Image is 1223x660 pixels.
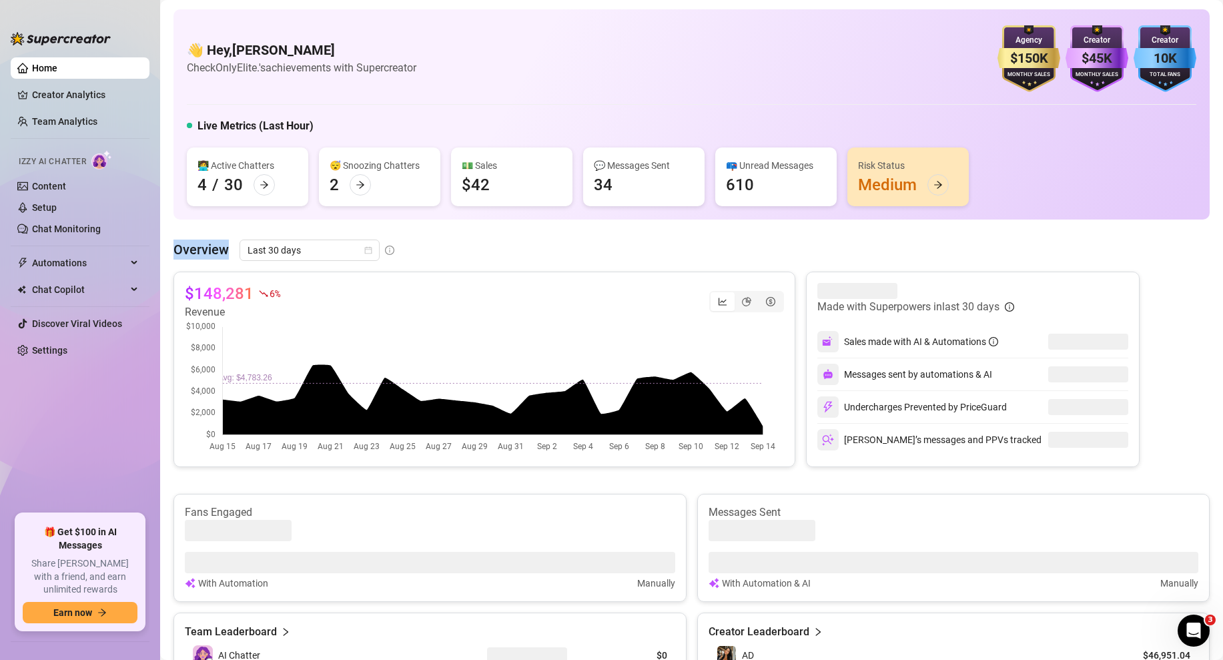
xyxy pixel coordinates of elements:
div: 2 [330,174,339,196]
span: Earn now [53,607,92,618]
div: Sales made with AI & Automations [844,334,998,349]
div: Total Fans [1134,71,1196,79]
span: pie-chart [742,297,751,306]
img: svg%3e [822,434,834,446]
div: Monthly Sales [1066,71,1128,79]
a: Creator Analytics [32,84,139,105]
div: Risk Status [858,158,958,173]
div: 10K [1134,48,1196,69]
img: logo-BBDzfeDw.svg [11,32,111,45]
img: svg%3e [822,401,834,413]
article: Creator Leaderboard [709,624,809,640]
img: purple-badge-B9DA21FR.svg [1066,25,1128,92]
article: Manually [1160,576,1198,591]
div: $150K [997,48,1060,69]
article: Fans Engaged [185,505,675,520]
img: AI Chatter [91,150,112,170]
span: right [281,624,290,640]
span: Automations [32,252,127,274]
span: Last 30 days [248,240,372,260]
a: Team Analytics [32,116,97,127]
div: 👩‍💻 Active Chatters [197,158,298,173]
span: Chat Copilot [32,279,127,300]
iframe: Intercom live chat [1178,615,1210,647]
img: svg%3e [823,369,833,380]
span: right [813,624,823,640]
span: info-circle [989,337,998,346]
button: Earn nowarrow-right [23,602,137,623]
div: segmented control [709,291,784,312]
article: Manually [637,576,675,591]
a: Setup [32,202,57,213]
span: calendar [364,246,372,254]
article: Made with Superpowers in last 30 days [817,299,999,315]
div: 😴 Snoozing Chatters [330,158,430,173]
h4: 👋 Hey, [PERSON_NAME] [187,41,416,59]
img: svg%3e [709,576,719,591]
span: Izzy AI Chatter [19,155,86,168]
div: $45K [1066,48,1128,69]
div: Creator [1134,34,1196,47]
img: gold-badge-CigiZidd.svg [997,25,1060,92]
img: svg%3e [185,576,195,591]
a: Home [32,63,57,73]
span: arrow-right [260,180,269,190]
div: 30 [224,174,243,196]
div: 💬 Messages Sent [594,158,694,173]
div: Undercharges Prevented by PriceGuard [817,396,1007,418]
h5: Live Metrics (Last Hour) [197,118,314,134]
span: info-circle [1005,302,1014,312]
div: Messages sent by automations & AI [817,364,992,385]
article: Check OnlyElite.'s achievements with Supercreator [187,59,416,76]
article: Overview [173,240,229,260]
div: Agency [997,34,1060,47]
article: Messages Sent [709,505,1199,520]
article: With Automation [198,576,268,591]
span: 3 [1205,615,1216,625]
span: arrow-right [97,608,107,617]
article: Revenue [185,304,280,320]
article: $148,281 [185,283,254,304]
img: svg%3e [822,336,834,348]
img: blue-badge-DgoSNQY1.svg [1134,25,1196,92]
article: Team Leaderboard [185,624,277,640]
span: Share [PERSON_NAME] with a friend, and earn unlimited rewards [23,557,137,597]
a: Settings [32,345,67,356]
span: 6 % [270,287,280,300]
div: Monthly Sales [997,71,1060,79]
div: 📪 Unread Messages [726,158,826,173]
span: line-chart [718,297,727,306]
a: Discover Viral Videos [32,318,122,329]
img: Chat Copilot [17,285,26,294]
span: arrow-right [933,180,943,190]
div: $42 [462,174,490,196]
div: 610 [726,174,754,196]
span: dollar-circle [766,297,775,306]
span: 🎁 Get $100 in AI Messages [23,526,137,552]
div: [PERSON_NAME]’s messages and PPVs tracked [817,429,1042,450]
span: fall [259,289,268,298]
div: 4 [197,174,207,196]
a: Chat Monitoring [32,224,101,234]
div: 34 [594,174,613,196]
span: info-circle [385,246,394,255]
div: 💵 Sales [462,158,562,173]
span: thunderbolt [17,258,28,268]
a: Content [32,181,66,192]
article: With Automation & AI [722,576,811,591]
span: arrow-right [356,180,365,190]
div: Creator [1066,34,1128,47]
